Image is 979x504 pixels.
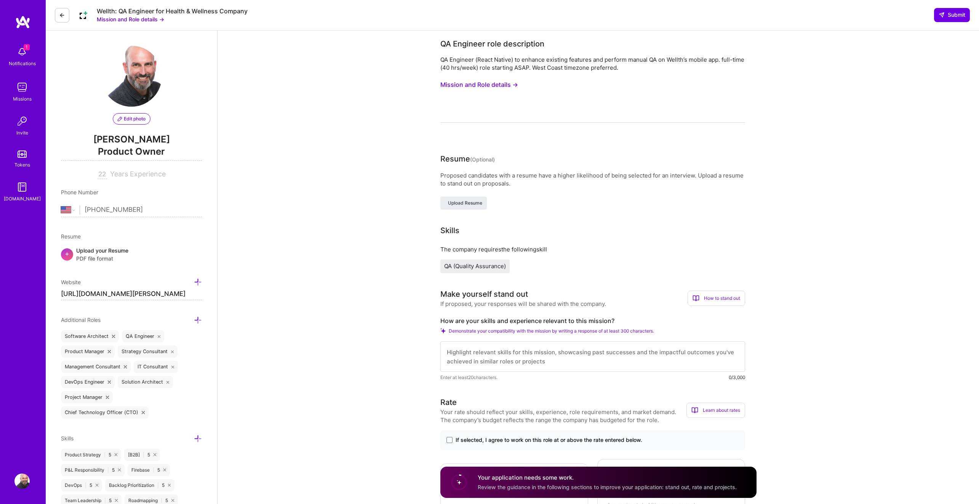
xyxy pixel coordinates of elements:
div: Learn about rates [686,403,745,418]
span: Resume [61,233,81,240]
span: Website [61,279,81,285]
div: Your rate should reflect your skills, experience, role requirements, and market demand. The compa... [440,408,686,424]
div: Strategy Consultant [118,346,178,358]
h4: Your application needs some work. [478,474,737,482]
i: icon BookOpen [693,295,699,302]
span: Enter at least 20 characters. [440,373,497,381]
div: Product Manager [61,346,115,358]
div: Skills [440,225,459,236]
div: QA Engineer (React Native) to enhance existing features and perform manual QA on Wellth’s mobile ... [440,56,745,72]
div: Chief Technology Officer (CTO) [61,406,149,419]
div: Rate [440,397,457,408]
div: 0/3,000 [729,373,745,381]
a: User Avatar [13,474,32,489]
span: QA (Quality Assurance) [444,262,506,270]
span: Phone Number [61,189,98,195]
i: icon Close [106,396,109,399]
img: User Avatar [14,474,30,489]
i: icon Close [171,350,174,353]
i: icon Close [168,484,171,486]
div: Make yourself stand out [440,288,528,300]
div: Missions [13,95,32,103]
div: Firebase 5 [128,464,170,476]
div: Upload your Resume [76,246,128,262]
span: | [107,467,109,473]
label: How are your skills and experience relevant to this mission? [440,317,745,325]
div: DevOps 5 [61,479,102,491]
img: User Avatar [101,46,162,107]
i: icon Close [115,499,118,502]
img: logo [15,15,30,29]
div: Solution Architect [118,376,173,388]
div: How to stand out [688,291,745,306]
span: | [85,482,86,488]
div: If proposed, your responses will be shared with the company. [440,300,606,308]
i: icon Close [108,350,111,353]
span: Edit photo [118,115,146,122]
button: Submit [934,8,970,22]
i: icon Close [154,453,156,456]
span: | [161,498,162,504]
i: icon Close [96,484,98,486]
i: icon Close [108,381,111,384]
i: icon Close [142,411,145,414]
i: icon Close [171,365,174,368]
div: [DOMAIN_NAME] [4,195,41,203]
i: icon Close [163,469,166,471]
img: Invite [14,114,30,129]
button: Mission and Role details → [440,78,518,92]
div: Backlog Prioritization 5 [105,479,174,491]
span: 1 [24,44,30,50]
span: PDF file format [76,254,128,262]
img: tokens [18,150,27,158]
span: Upload Resume [445,200,482,206]
button: Upload Resume [440,197,487,210]
button: Mission and Role details → [97,15,164,23]
i: icon SendLight [939,12,945,18]
span: Skills [61,435,74,442]
div: Notifications [9,59,36,67]
input: +1 (000) 000-0000 [85,199,202,221]
div: Invite [16,129,28,137]
span: | [104,498,106,504]
div: IT Consultant [134,361,178,373]
span: | [104,452,106,458]
div: Management Consultant [61,361,131,373]
span: [PERSON_NAME] [61,134,202,145]
span: + [65,250,69,258]
div: [B2B] 5 [124,449,160,461]
input: http://... [61,288,202,300]
div: Product Strategy 5 [61,449,121,461]
i: icon Close [115,453,117,456]
i: icon Close [118,469,121,471]
img: Company Logo [75,8,91,23]
span: If selected, I agree to work on this role at or above the rate entered below. [456,436,642,444]
span: Submit [939,11,965,19]
div: P&L Responsibility 5 [61,464,125,476]
i: icon Close [166,381,170,384]
span: | [143,452,144,458]
span: Additional Roles [61,317,101,323]
img: bell [14,44,30,59]
div: Resume [440,153,495,165]
div: Software Architect [61,330,119,342]
input: XX [98,170,107,179]
span: Review the guidance in the following sections to improve your application: stand out, rate and pr... [478,484,737,490]
div: QA Engineer role description [440,38,544,50]
div: The company requires the following skill [440,245,745,253]
div: Project Manager [61,391,113,403]
span: Product Owner [61,145,202,161]
span: | [157,482,159,488]
i: icon BookOpen [691,407,698,414]
i: Check [440,328,446,333]
i: icon Close [112,335,115,338]
div: Proposed candidates with a resume have a higher likelihood of being selected for an interview. Up... [440,171,745,187]
i: icon PencilPurple [118,117,122,121]
i: icon Close [124,365,127,368]
button: Edit photo [113,113,150,125]
i: icon Close [158,335,161,338]
div: DevOps Engineer [61,376,115,388]
i: icon LeftArrowDark [59,12,65,18]
div: Wellth: QA Engineer for Health & Wellness Company [97,7,248,15]
img: guide book [14,179,30,195]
